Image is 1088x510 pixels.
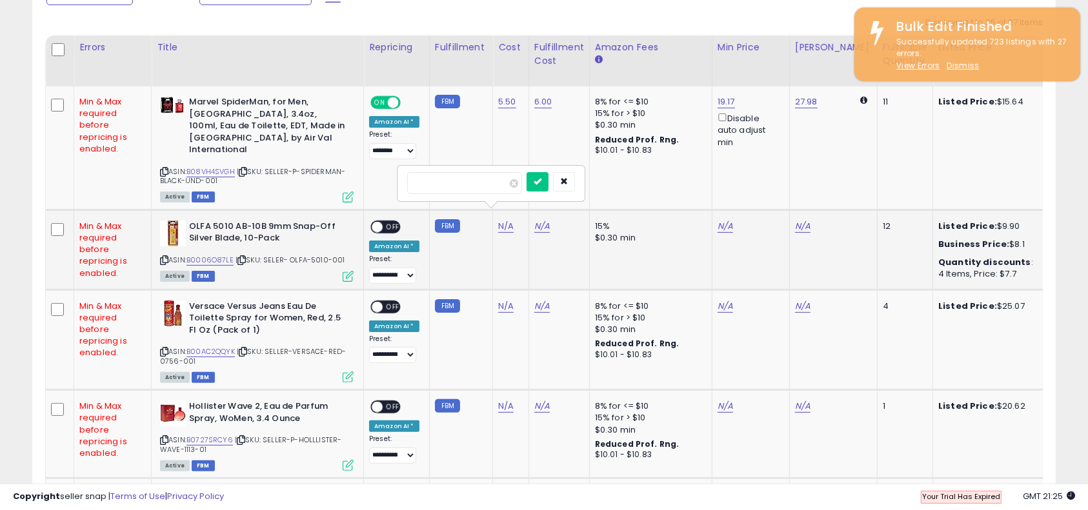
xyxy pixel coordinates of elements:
[595,134,680,145] b: Reduced Prof. Rng.
[595,145,702,156] div: $10.01 - $10.83
[369,240,419,252] div: Amazon AI *
[938,221,1045,232] div: $9.90
[718,95,735,108] a: 19.17
[160,400,354,469] div: ASIN:
[938,300,1045,312] div: $25.07
[13,490,60,502] strong: Copyright
[922,491,1000,502] span: Your Trial Has Expired
[192,271,215,282] span: FBM
[938,220,997,232] b: Listed Price:
[192,372,215,383] span: FBM
[595,324,702,335] div: $0.30 min
[938,400,997,412] b: Listed Price:
[595,232,702,244] div: $0.30 min
[938,268,1045,280] div: 4 Items, Price: $7.7
[718,400,733,413] a: N/A
[860,96,867,104] i: Calculated using Dynamic Max Price.
[160,96,354,201] div: ASIN:
[189,300,346,340] b: Versace Versus Jeans Eau De Toilette Spray for Women, Red, 2.5 Fl Oz (Pack of 1)
[595,108,702,119] div: 15% for > $10
[369,41,424,54] div: Repricing
[160,435,342,454] span: | SKU: SELLER-P-HOLLLISTER-WAVE-1113-01
[896,60,940,71] a: View Errors
[595,96,702,108] div: 8% for <= $10
[160,400,186,426] img: 41kc90Ltw6L._SL40_.jpg
[718,111,780,148] div: Disable auto adjust min
[160,166,345,186] span: | SKU: SELLER-P-SPIDERMAN-BLACK-UND-001
[157,41,358,54] div: Title
[534,220,550,233] a: N/A
[79,300,141,359] div: Min & Max required before repricing is enabled.
[167,490,224,502] a: Privacy Policy
[186,435,233,446] a: B0727SRCY6
[595,300,702,312] div: 8% for <= $10
[883,300,923,312] div: 4
[189,400,346,427] b: Hollister Wave 2, Eau de Parfum Spray, WoMen, 3.4 Ounce
[192,191,215,202] span: FBM
[534,41,584,68] div: Fulfillment Cost
[595,449,702,460] div: $10.01 - $10.83
[595,400,702,412] div: 8% for <= $10
[887,17,1071,36] div: Bulk Edit Finished
[399,97,419,108] span: OFF
[498,95,516,108] a: 5.50
[236,255,345,265] span: | SKU: SELER- OLFA-5010-001
[186,166,235,177] a: B08VH4SVGH
[369,320,419,332] div: Amazon AI *
[372,97,388,108] span: ON
[435,41,487,54] div: Fulfillment
[498,220,514,233] a: N/A
[1023,490,1075,502] span: 2025-09-10 21:25 GMT
[192,460,215,471] span: FBM
[13,491,224,503] div: seller snap | |
[938,400,1045,412] div: $20.62
[160,300,186,326] img: 51a68bxdSvL._SL40_.jpg
[795,41,872,54] div: [PERSON_NAME]
[595,438,680,449] b: Reduced Prof. Rng.
[110,490,165,502] a: Terms of Use
[938,239,1045,250] div: $8.1
[718,300,733,313] a: N/A
[160,271,190,282] span: All listings currently available for purchase on Amazon
[383,221,403,232] span: OFF
[160,96,186,114] img: 41pFCEa8coL._SL40_.jpg
[160,191,190,202] span: All listings currently available for purchase on Amazon
[189,221,346,248] b: OLFA 5010 AB-10B 9mm Snap-Off Silver Blade, 10-Pack
[938,95,997,108] b: Listed Price:
[369,420,419,432] div: Amazon AI *
[938,238,1009,250] b: Business Price:
[498,300,514,313] a: N/A
[938,96,1045,108] div: $15.64
[498,41,523,54] div: Cost
[534,95,552,108] a: 6.00
[79,96,141,155] div: Min & Max required before repricing is enabled.
[435,399,460,413] small: FBM
[883,96,923,108] div: 11
[595,41,707,54] div: Amazon Fees
[595,221,702,232] div: 15%
[795,400,811,413] a: N/A
[595,412,702,424] div: 15% for > $10
[79,41,146,54] div: Errors
[160,221,186,246] img: 51vGpkANZLL._SL40_.jpg
[79,221,141,279] div: Min & Max required before repricing is enabled.
[795,220,811,233] a: N/A
[595,312,702,324] div: 15% for > $10
[186,346,235,357] a: B00AC2QQYK
[795,300,811,313] a: N/A
[383,301,403,312] span: OFF
[595,54,603,66] small: Amazon Fees.
[883,400,923,412] div: 1
[498,400,514,413] a: N/A
[369,130,419,159] div: Preset:
[186,255,234,266] a: B0006O87LE
[718,41,784,54] div: Min Price
[938,300,997,312] b: Listed Price:
[435,95,460,108] small: FBM
[938,256,1031,268] b: Quantity discounts
[938,257,1045,268] div: :
[595,338,680,349] b: Reduced Prof. Rng.
[79,400,141,459] div: Min & Max required before repricing is enabled.
[369,116,419,128] div: Amazon AI *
